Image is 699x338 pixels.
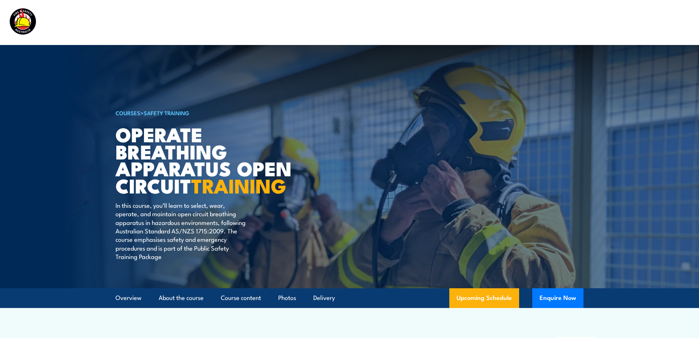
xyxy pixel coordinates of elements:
[116,108,296,117] h6: >
[278,288,296,308] a: Photos
[449,288,519,308] a: Upcoming Schedule
[341,13,390,32] a: Course Calendar
[552,13,568,32] a: News
[532,288,583,308] button: Enquire Now
[302,13,325,32] a: Courses
[116,201,249,261] p: In this course, you’ll learn to select, wear, operate, and maintain open circuit breathing appara...
[159,288,204,308] a: About the course
[221,288,261,308] a: Course content
[116,109,140,117] a: COURSES
[406,13,493,32] a: Emergency Response Services
[313,288,335,308] a: Delivery
[509,13,536,32] a: About Us
[116,288,141,308] a: Overview
[116,125,296,194] h1: Operate Breathing Apparatus Open Circuit
[144,109,189,117] a: Safety Training
[642,13,665,32] a: Contact
[584,13,626,32] a: Learner Portal
[191,170,286,200] strong: TRAINING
